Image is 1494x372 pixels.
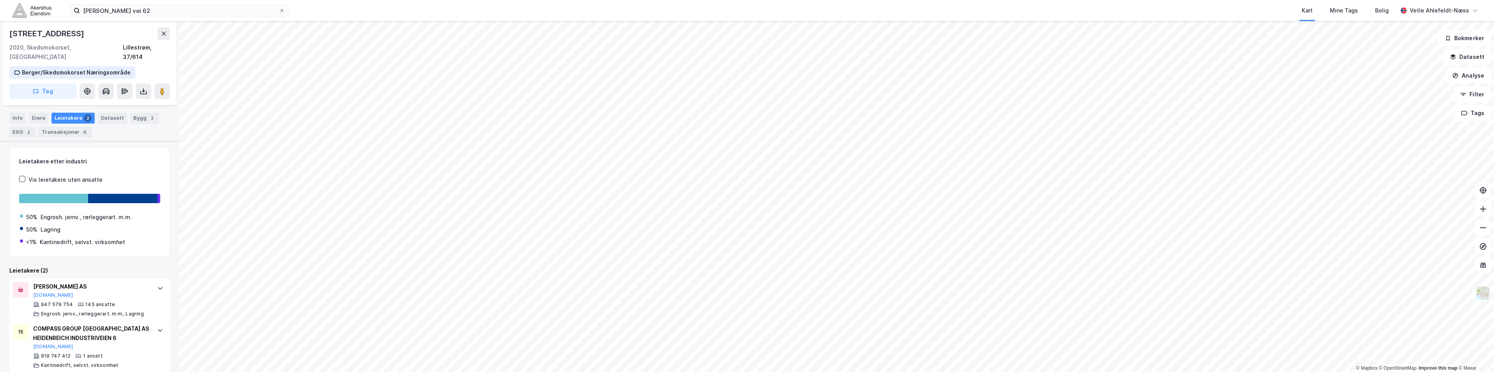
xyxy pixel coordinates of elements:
[1410,6,1469,15] div: Vetle Ahlefeldt-Næss
[12,4,51,17] img: akershus-eiendom-logo.9091f326c980b4bce74ccdd9f866810c.svg
[130,113,159,124] div: Bygg
[1476,286,1490,301] img: Z
[1419,365,1457,371] a: Improve this map
[1356,365,1377,371] a: Mapbox
[85,301,115,308] div: 145 ansatte
[39,127,92,138] div: Transaksjoner
[9,266,170,275] div: Leietakere (2)
[83,353,103,359] div: 1 ansatt
[148,114,156,122] div: 2
[26,225,37,234] div: 50%
[1453,87,1491,102] button: Filter
[26,237,37,247] div: <1%
[22,68,131,77] div: Berger/Skedsmokorset Næringsområde
[81,128,89,136] div: 6
[19,157,160,166] div: Leietakere etter industri
[33,292,73,298] button: [DOMAIN_NAME]
[28,175,103,184] div: Vis leietakere uten ansatte
[1330,6,1358,15] div: Mine Tags
[33,282,149,291] div: [PERSON_NAME] AS
[1443,49,1491,65] button: Datasett
[123,43,170,62] div: Lillestrøm, 37/614
[1455,105,1491,121] button: Tags
[1379,365,1417,371] a: OpenStreetMap
[9,83,76,99] button: Tag
[26,213,37,222] div: 50%
[9,127,35,138] div: ESG
[33,324,149,343] div: COMPASS GROUP [GEOGRAPHIC_DATA] AS HEIDENREICH INDUSTRIVEIEN 6
[25,128,32,136] div: 2
[51,113,95,124] div: Leietakere
[29,113,48,124] div: Eiere
[1375,6,1389,15] div: Bolig
[1455,335,1494,372] div: Kontrollprogram for chat
[1455,335,1494,372] iframe: Chat Widget
[80,5,279,16] input: Søk på adresse, matrikkel, gårdeiere, leietakere eller personer
[33,344,73,350] button: [DOMAIN_NAME]
[84,114,92,122] div: 2
[9,27,86,40] div: [STREET_ADDRESS]
[9,113,26,124] div: Info
[1446,68,1491,83] button: Analyse
[40,237,125,247] div: Kantinedrift, selvst. virksomhet
[41,225,60,234] div: Lagring
[41,311,144,317] div: Engrosh. jernv., rørleggerart. m.m., Lagring
[1438,30,1491,46] button: Bokmerker
[41,353,71,359] div: 919 747 412
[41,213,132,222] div: Engrosh. jernv., rørleggerart. m.m.
[1302,6,1313,15] div: Kart
[41,362,119,368] div: Kantinedrift, selvst. virksomhet
[9,43,123,62] div: 2020, Skedsmokorset, [GEOGRAPHIC_DATA]
[41,301,73,308] div: 947 579 754
[98,113,127,124] div: Datasett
